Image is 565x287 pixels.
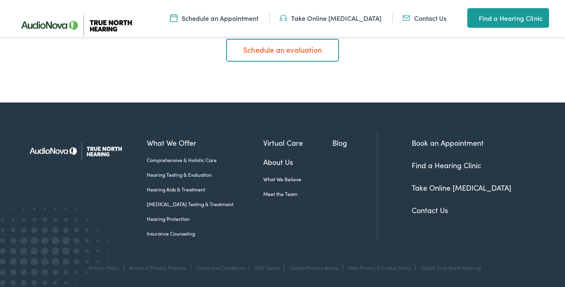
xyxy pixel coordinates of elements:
[226,39,339,62] a: Schedule an evaluation
[255,264,280,271] a: SMS Terms
[147,215,263,222] a: Hearing Protection
[263,190,332,198] a: Meet the Team
[129,264,186,271] a: Notice of Privacy Practice
[147,137,263,148] a: What We Offer
[412,205,448,215] a: Contact Us
[467,8,549,28] a: Find a Hearing Clinic
[147,156,263,164] a: Comprehensive & Holistic Care
[417,265,481,271] div: ©2025 True North Hearing
[147,230,263,237] a: Insurance Counseling
[196,264,245,271] a: Terms and Conditions
[332,137,377,148] a: Blog
[412,160,481,170] a: Find a Hearing Clinic
[467,13,475,23] img: utility icon
[348,264,411,271] a: Web Privacy & Cookie Policy
[263,137,332,148] a: Virtual Care
[412,182,511,193] a: Take Online [MEDICAL_DATA]
[147,186,263,193] a: Hearing Aids & Treatment
[22,131,135,171] img: True North Hearing
[170,13,258,22] a: Schedule an Appointment
[403,13,446,22] a: Contact Us
[280,13,381,22] a: Take Online [MEDICAL_DATA]
[147,200,263,208] a: [MEDICAL_DATA] Testing & Treatment
[263,156,332,167] a: About Us
[290,264,339,271] a: Cookie Privacy Notice
[147,171,263,178] a: Hearing Testing & Evaluation
[263,176,332,183] a: What We Believe
[89,264,119,271] a: Privacy Policy
[412,138,484,148] a: Book an Appointment
[280,13,287,22] img: Headphones icon in color code ffb348
[170,13,177,22] img: Icon symbolizing a calendar in color code ffb348
[403,13,410,22] img: Mail icon in color code ffb348, used for communication purposes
